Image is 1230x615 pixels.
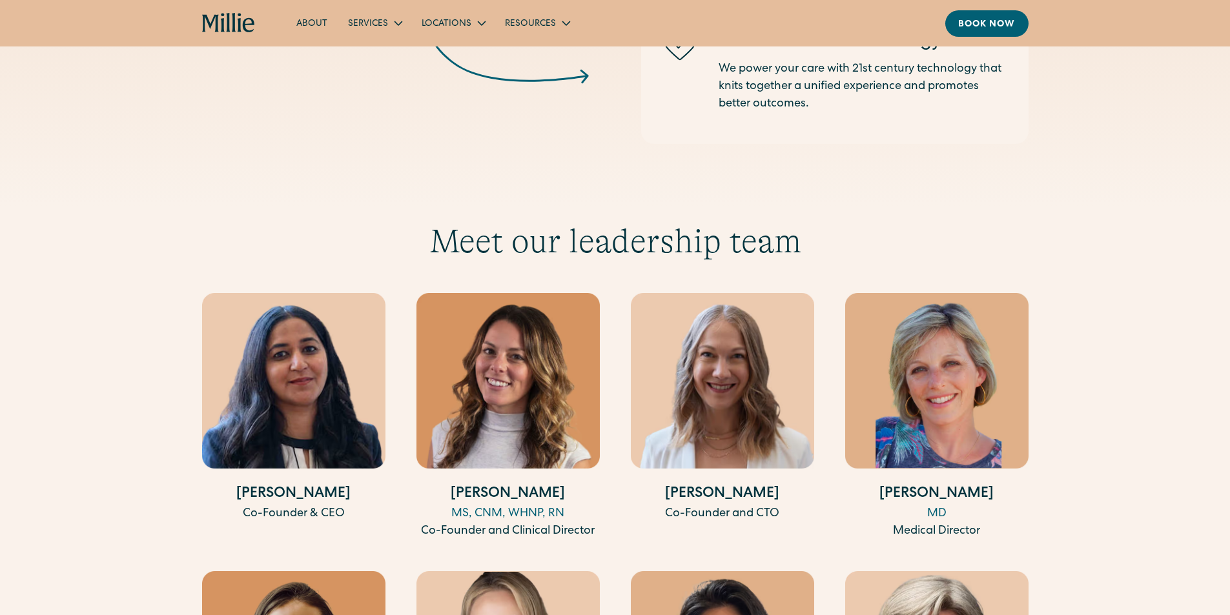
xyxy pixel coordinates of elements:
[422,17,471,31] div: Locations
[202,221,1029,261] h3: Meet our leadership team
[631,484,814,505] h4: [PERSON_NAME]
[505,17,556,31] div: Resources
[958,18,1016,32] div: Book now
[416,505,600,523] div: MS, CNM, WHNP, RN
[348,17,388,31] div: Services
[495,12,579,34] div: Resources
[202,484,385,505] h4: [PERSON_NAME]
[338,12,411,34] div: Services
[202,505,385,523] div: Co-Founder & CEO
[945,10,1029,37] a: Book now
[719,61,1008,113] p: We power your care with 21st century technology that knits together a unified experience and prom...
[845,505,1029,523] div: MD
[631,505,814,523] div: Co-Founder and CTO
[416,484,600,505] h4: [PERSON_NAME]
[845,523,1029,540] div: Medical Director
[416,523,600,540] div: Co-Founder and Clinical Director
[286,12,338,34] a: About
[202,13,256,34] a: home
[845,484,1029,505] h4: [PERSON_NAME]
[411,12,495,34] div: Locations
